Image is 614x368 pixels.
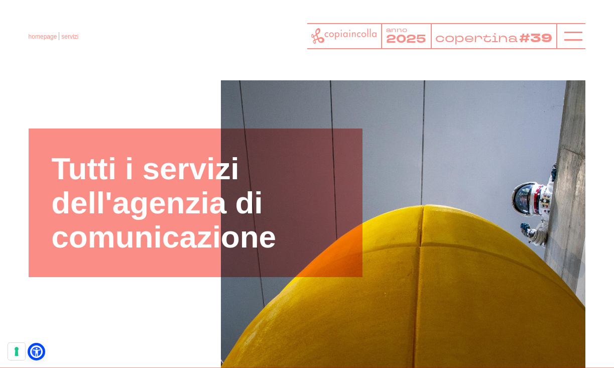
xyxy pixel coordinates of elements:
a: homepage [29,33,57,40]
tspan: 2025 [386,32,425,47]
tspan: #39 [519,30,552,47]
h1: Tutti i servizi dell'agenzia di comunicazione [51,152,340,255]
button: Le tue preferenze relative al consenso per le tecnologie di tracciamento [8,343,25,360]
tspan: copertina [435,30,518,46]
tspan: anno [386,26,407,35]
a: Open Accessibility Menu [30,345,43,358]
span: servizi [61,33,78,40]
